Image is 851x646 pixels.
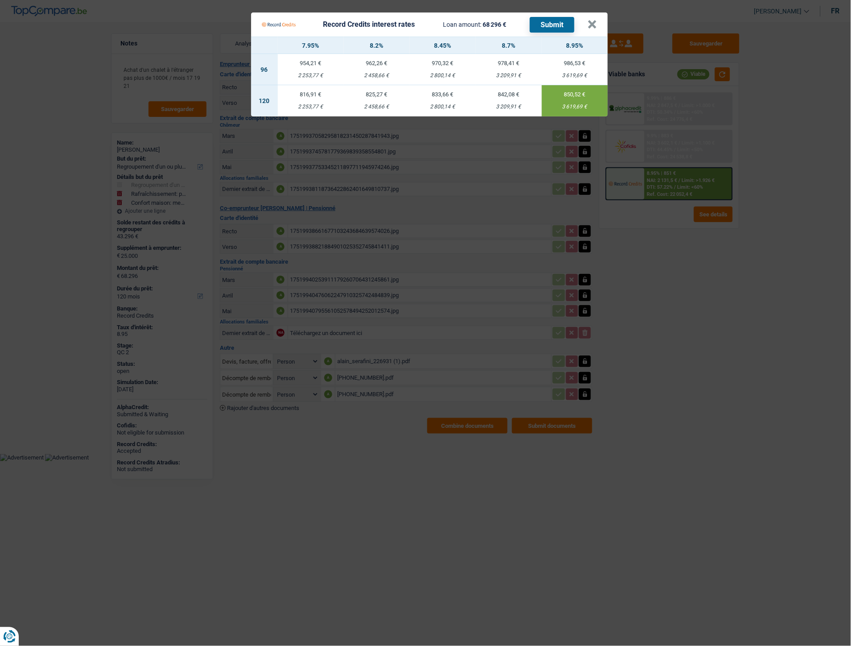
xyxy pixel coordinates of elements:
div: 962,26 € [344,60,410,66]
div: 2 253,77 € [278,104,344,110]
div: 2 800,14 € [410,73,476,79]
button: × [588,20,597,29]
span: 68 296 € [483,21,507,28]
th: 8.2% [344,37,410,54]
div: 3 619,69 € [542,73,608,79]
div: 842,08 € [476,91,542,97]
th: 7.95% [278,37,344,54]
th: 8.7% [476,37,542,54]
td: 120 [251,85,278,116]
button: Submit [530,17,574,33]
div: 850,52 € [542,91,608,97]
div: 3 209,91 € [476,104,542,110]
div: 2 458,66 € [344,104,410,110]
th: 8.45% [410,37,476,54]
div: 2 253,77 € [278,73,344,79]
div: 833,66 € [410,91,476,97]
div: 978,41 € [476,60,542,66]
td: 96 [251,54,278,85]
div: 986,53 € [542,60,608,66]
img: Record Credits [262,16,296,33]
div: 970,32 € [410,60,476,66]
div: 2 458,66 € [344,73,410,79]
div: 3 619,69 € [542,104,608,110]
div: Record Credits interest rates [323,21,415,28]
div: 3 209,91 € [476,73,542,79]
div: 816,91 € [278,91,344,97]
div: 2 800,14 € [410,104,476,110]
div: 954,21 € [278,60,344,66]
th: 8.95% [542,37,608,54]
div: 825,27 € [344,91,410,97]
span: Loan amount: [443,21,482,28]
